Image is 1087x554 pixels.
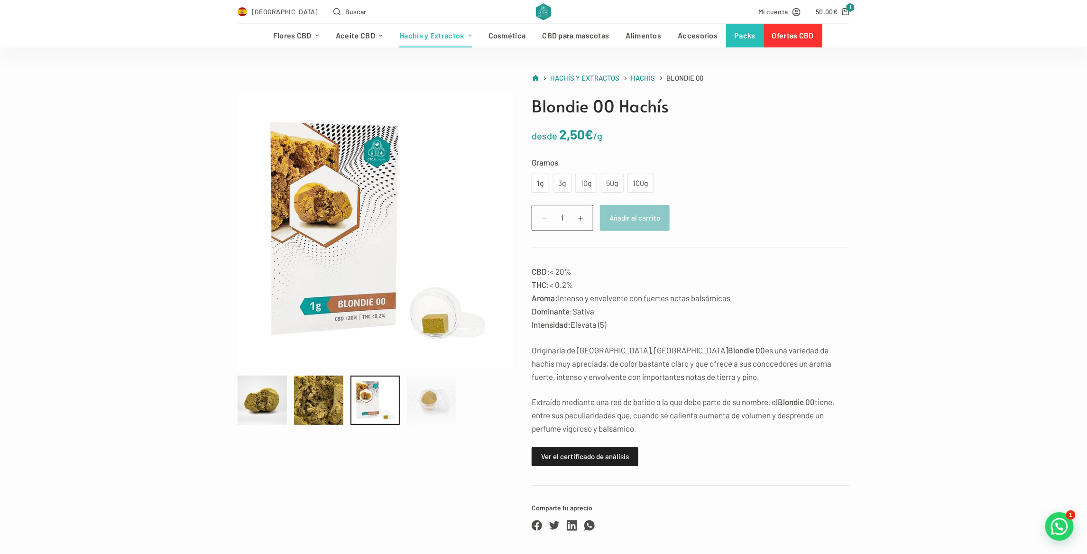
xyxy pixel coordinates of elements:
[238,7,247,17] img: ES Flag
[758,6,788,17] span: Mi cuenta
[667,72,704,84] span: Blondie 00
[532,447,638,466] a: Ver el certificado de análisis
[631,74,655,82] span: Hachis
[532,320,571,329] strong: Intensidad:
[617,24,670,47] a: Alimentos
[726,24,764,47] a: Packs
[534,24,617,47] a: CBD para mascotas
[816,6,849,17] a: Carro de compra
[532,267,550,276] strong: CBD:
[816,8,838,16] bdi: 50,00
[238,93,513,369] img: hashish-blondie-packaging
[549,520,560,531] a: Twitter
[391,24,480,47] a: Hachís y Extractos
[532,280,549,289] strong: THC:
[238,6,318,17] a: Select Country
[846,3,855,12] span: 1
[551,74,620,82] span: Hachís y Extractos
[333,6,367,17] button: Abrir formulario de búsqueda
[265,24,327,47] a: Flores CBD
[631,72,655,84] a: Hachis
[532,156,849,169] label: Gramos
[551,72,620,84] a: Hachís y Extractos
[532,205,593,231] input: Cantidad de productos
[345,6,367,17] span: Buscar
[670,24,726,47] a: Accesorios
[532,502,849,513] span: Comparte tu aprecio
[758,6,801,17] a: Mi cuenta
[600,205,670,231] button: Añadir al carrito
[328,24,391,47] a: Aceite CBD
[532,343,849,383] p: Originaria de [GEOGRAPHIC_DATA], [GEOGRAPHIC_DATA] es una variedad de hachís muy apreciada, de co...
[252,6,318,17] span: [GEOGRAPHIC_DATA]
[778,397,815,406] strong: Blondie 00
[265,24,822,47] nav: Menú de cabecera
[532,395,849,435] p: Extraído mediante una red de batido a la que debe parte de su nombre, el tiene, entre sus peculia...
[532,306,572,316] strong: Dominante:
[585,126,593,142] span: €
[559,177,566,189] div: 3g
[633,177,648,189] div: 100g
[833,8,838,16] span: €
[532,293,558,303] strong: Aroma:
[536,3,551,20] img: CBD Alchemy
[532,130,557,141] span: desde
[537,177,543,189] div: 1g
[607,177,618,189] div: 50g
[480,24,534,47] a: Cosmética
[532,520,542,531] a: Facebook
[581,177,591,189] div: 10g
[567,520,577,531] a: LinkedIn
[764,24,822,47] a: Ofertas CBD
[584,520,595,531] a: WhatsApp
[559,126,593,142] bdi: 2,50
[532,93,849,119] h1: Blondie 00 Hachís
[593,130,602,141] span: /g
[532,265,849,331] p: < 20% < 0.2% Intenso y envolvente con fuertes notas balsámicas Sativa Elevata (5)
[728,345,765,355] strong: Blondie 00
